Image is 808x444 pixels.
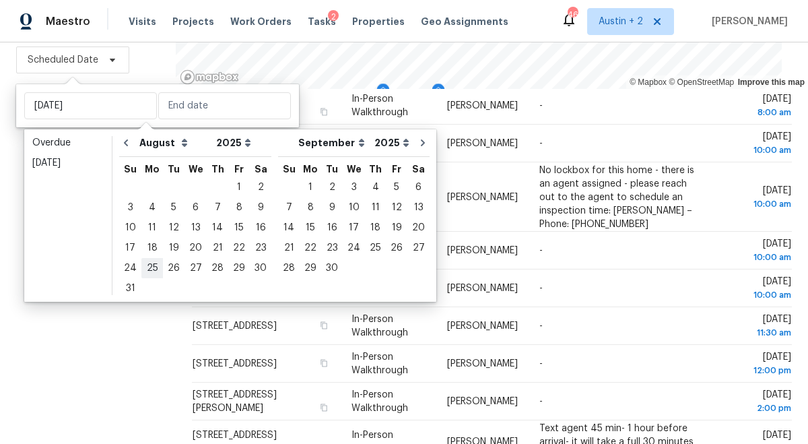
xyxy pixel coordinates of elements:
span: [DATE] [719,390,791,415]
span: [STREET_ADDRESS] [193,359,277,369]
span: [PERSON_NAME] [447,246,518,255]
div: Thu Aug 21 2025 [207,238,228,258]
div: Wed Sep 17 2025 [343,218,365,238]
div: Tue Aug 26 2025 [163,258,184,278]
div: Wed Sep 10 2025 [343,197,365,218]
div: 8 [228,198,250,217]
div: 1 [300,178,321,197]
span: No lockbox for this home - there is an agent assigned - please reach out to the agent to schedule... [539,165,694,228]
div: Sat Sep 13 2025 [407,197,430,218]
span: [DATE] [719,132,791,157]
abbr: Tuesday [326,164,338,174]
div: 6 [184,198,207,217]
abbr: Thursday [369,164,382,174]
div: 28 [278,259,300,278]
abbr: Sunday [124,164,137,174]
input: End date [158,92,291,119]
span: Work Orders [230,15,292,28]
div: 13 [184,218,207,237]
div: 21 [278,239,300,257]
div: 7 [278,198,300,217]
div: 10:00 am [719,197,791,210]
span: - [539,101,543,110]
span: [PERSON_NAME] [447,192,518,201]
span: In-Person Walkthrough [351,94,408,117]
div: 1 [228,178,250,197]
div: Tue Sep 30 2025 [321,258,343,278]
button: Go to next month [413,129,433,156]
abbr: Saturday [255,164,267,174]
abbr: Wednesday [347,164,362,174]
div: Sun Sep 28 2025 [278,258,300,278]
div: 30 [250,259,271,278]
div: Mon Sep 01 2025 [300,177,321,197]
div: 25 [141,259,163,278]
div: 17 [343,218,365,237]
abbr: Monday [145,164,160,174]
span: Scheduled Date [28,53,98,67]
span: Properties [352,15,405,28]
div: Mon Sep 08 2025 [300,197,321,218]
div: Mon Aug 04 2025 [141,197,163,218]
div: Fri Sep 19 2025 [386,218,407,238]
abbr: Friday [392,164,401,174]
div: Tue Sep 02 2025 [321,177,343,197]
div: Thu Sep 04 2025 [365,177,386,197]
div: Mon Aug 18 2025 [141,238,163,258]
div: Sun Aug 24 2025 [119,258,141,278]
div: Tue Aug 19 2025 [163,238,184,258]
div: 46 [568,8,577,22]
div: Fri Aug 01 2025 [228,177,250,197]
div: 24 [343,239,365,257]
div: Mon Aug 25 2025 [141,258,163,278]
span: [DATE] [719,94,791,119]
span: Geo Assignments [421,15,508,28]
abbr: Thursday [211,164,224,174]
div: 23 [321,239,343,257]
div: 14 [207,218,228,237]
div: 20 [184,239,207,257]
div: [DATE] [32,156,104,170]
span: [PERSON_NAME] [447,139,518,148]
div: 15 [300,218,321,237]
div: Wed Aug 13 2025 [184,218,207,238]
span: [PERSON_NAME] [447,284,518,293]
span: [PERSON_NAME] [447,321,518,331]
div: 24 [119,259,141,278]
div: Sat Aug 02 2025 [250,177,271,197]
div: 16 [321,218,343,237]
div: Fri Sep 12 2025 [386,197,407,218]
div: 16 [250,218,271,237]
div: Mon Sep 29 2025 [300,258,321,278]
div: Sat Aug 16 2025 [250,218,271,238]
div: Sun Aug 10 2025 [119,218,141,238]
div: Sat Sep 06 2025 [407,177,430,197]
div: 10:00 am [719,144,791,157]
div: 11:30 am [719,326,791,340]
div: 3 [343,178,365,197]
div: 29 [228,259,250,278]
div: 10:00 am [719,288,791,302]
div: 19 [386,218,407,237]
div: 18 [365,218,386,237]
div: Fri Aug 22 2025 [228,238,250,258]
div: 12:00 pm [719,364,791,377]
span: Tasks [308,17,336,26]
span: [DATE] [719,185,791,210]
div: 12 [163,218,184,237]
a: OpenStreetMap [669,77,734,87]
div: Fri Sep 05 2025 [386,177,407,197]
span: [PERSON_NAME] [706,15,788,28]
div: 10 [343,198,365,217]
div: Tue Aug 05 2025 [163,197,184,218]
div: Sun Sep 21 2025 [278,238,300,258]
ul: Date picker shortcuts [28,133,108,294]
div: 2:00 pm [719,402,791,415]
span: [DATE] [719,315,791,340]
div: 8 [300,198,321,217]
span: [STREET_ADDRESS][PERSON_NAME] [193,390,277,413]
div: 10:00 am [719,251,791,264]
div: 8:00 am [719,106,791,119]
button: Copy Address [318,106,330,118]
abbr: Saturday [412,164,425,174]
